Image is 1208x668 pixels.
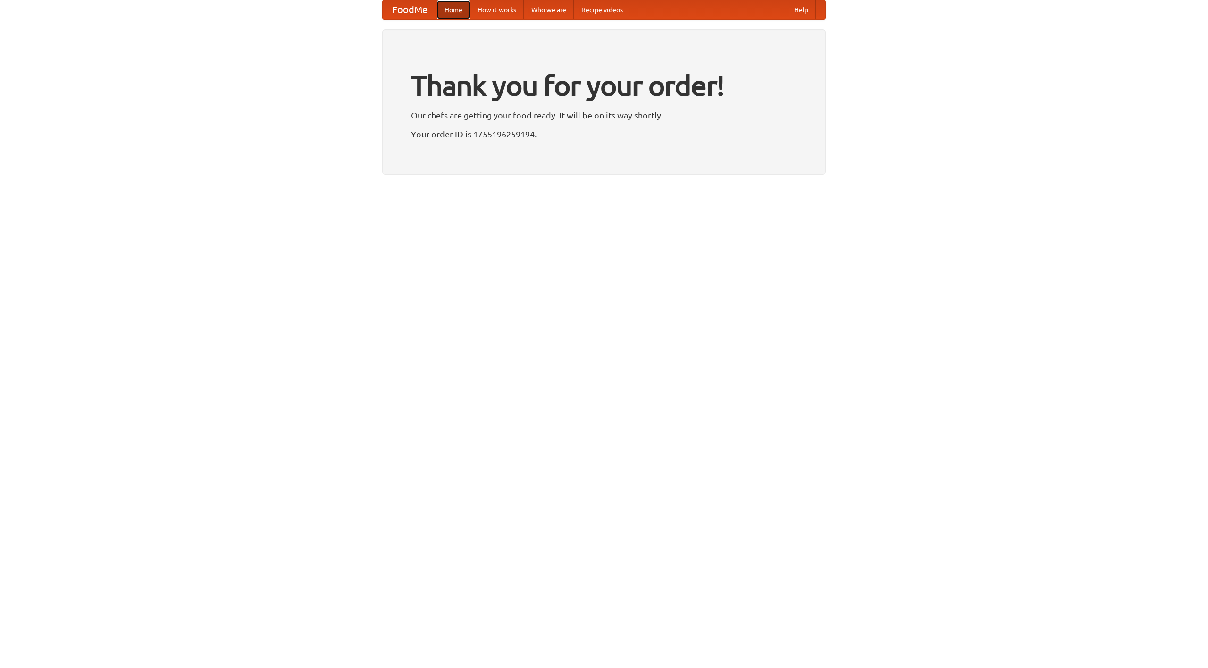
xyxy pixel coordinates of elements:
[787,0,816,19] a: Help
[470,0,524,19] a: How it works
[437,0,470,19] a: Home
[411,108,797,122] p: Our chefs are getting your food ready. It will be on its way shortly.
[524,0,574,19] a: Who we are
[574,0,630,19] a: Recipe videos
[411,63,797,108] h1: Thank you for your order!
[383,0,437,19] a: FoodMe
[411,127,797,141] p: Your order ID is 1755196259194.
